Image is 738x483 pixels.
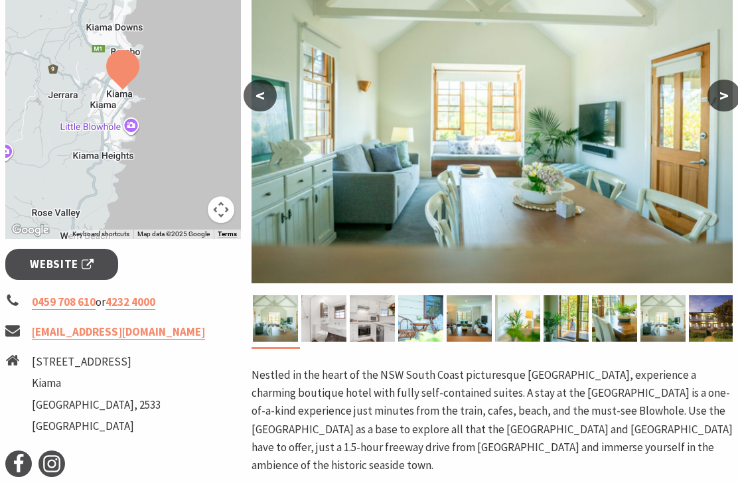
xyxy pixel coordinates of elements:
[350,295,395,342] img: Kitchen, Apt 6
[30,255,94,273] span: Website
[137,230,210,238] span: Map data ©2025 Google
[5,293,241,311] li: or
[32,295,96,310] a: 0459 708 610
[398,295,443,342] img: Cane chairs on Bellevue deck with blue and white cushions
[32,353,161,371] li: [STREET_ADDRESS]
[32,417,161,435] li: [GEOGRAPHIC_DATA]
[32,324,205,340] a: [EMAIL_ADDRESS][DOMAIN_NAME]
[544,295,589,342] img: Beautiful french doors with an indoor palm tree at the entrance and someone sitting in the sun
[9,222,52,239] a: Open this area in Google Maps (opens a new window)
[106,295,155,310] a: 4232 4000
[72,230,129,239] button: Keyboard shortcuts
[208,196,234,223] button: Map camera controls
[301,295,346,342] img: Superior Apt 6 Bathroom
[32,396,161,414] li: [GEOGRAPHIC_DATA], 2533
[244,80,277,111] button: <
[592,295,637,342] img: Bellevue dining table with beige chairs and a small plant in the middle of the table
[218,230,237,238] a: Terms
[5,249,118,280] a: Website
[640,295,686,342] img: Main loungeroom with high cieling white walls and comfortable lounge
[9,222,52,239] img: Google
[32,374,161,392] li: Kiama
[447,295,492,342] img: Looking over dining table to beautiful room with white walls and tasteful furnishings
[689,295,734,342] img: The Bellevue Kiama historic building
[252,366,733,474] p: Nestled in the heart of the NSW South Coast picturesque [GEOGRAPHIC_DATA], experience a charming ...
[495,295,540,342] img: Room with white walls, lamp and slight view of room peering through an indoor palm tree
